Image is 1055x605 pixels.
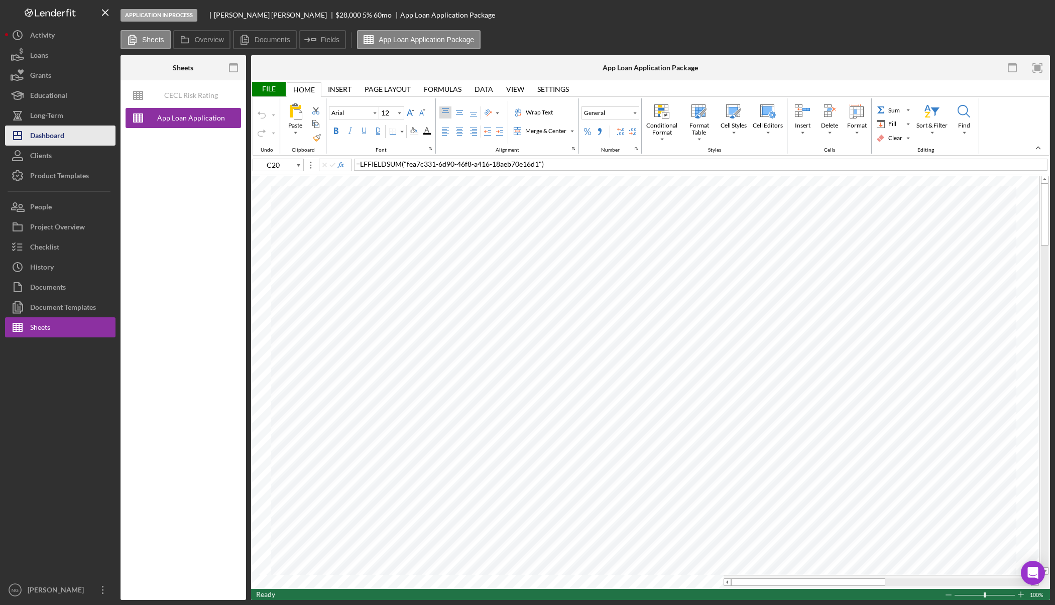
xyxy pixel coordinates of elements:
button: Loans [5,45,115,65]
div: Project Overview [30,217,85,239]
button: App Loan Application Package [357,30,481,49]
div: Sum [875,104,904,115]
div: Alignment [493,147,522,153]
label: Right Align [467,126,480,138]
span: LFFIELDSUM [360,160,402,168]
div: Cut [310,104,322,116]
div: [PERSON_NAME] [25,580,90,602]
label: Overview [195,36,224,44]
div: General [582,108,607,117]
div: Percent Style [581,126,594,138]
span: ) [542,160,544,168]
span: Ready [256,590,275,598]
label: Center Align [453,126,465,138]
div: Conditional Format [644,101,680,143]
button: Grants [5,65,115,85]
div: Find [951,101,977,141]
span: ( [402,160,404,168]
button: General [581,106,639,119]
div: Fill [875,118,904,130]
label: Underline [358,125,370,137]
div: App Loan Application Package [151,108,231,128]
div: Insert [328,85,351,93]
div: Product Templates [30,166,89,188]
label: Bold [330,125,342,137]
div: Clipboard [289,147,317,153]
div: Wrap Text [524,108,555,117]
button: History [5,257,115,277]
label: Middle Align [453,106,465,118]
div: Fill [875,118,912,130]
a: People [5,197,115,217]
div: 5 % [363,11,372,19]
div: Decrease Decimal [627,126,639,138]
div: Insert [793,121,812,130]
div: Grants [30,65,51,88]
div: Paste [286,121,304,130]
button: CECL Risk Rating Template [126,85,241,105]
div: Application In Process [121,9,197,22]
div: Zoom [984,592,986,597]
div: Editing [872,98,979,154]
span: "fea7c331-6d90-46f8-a416-18aeb70e16d1" [404,160,542,168]
div: Sheets [173,64,193,72]
div: Font [326,98,436,154]
div: [PERSON_NAME] [PERSON_NAME] [214,11,335,19]
div: Sheets [30,317,50,340]
div: Font Color [420,125,433,137]
div: Conditional Format [644,121,679,137]
label: Wrap Text [512,106,555,118]
div: Orientation [482,107,501,119]
label: App Loan Application Package [379,36,474,44]
div: Cell Editors [751,121,785,130]
div: CECL Risk Rating Template [151,85,231,105]
label: Sheets [142,36,164,44]
div: indicatorNumbers [632,145,640,153]
button: Documents [5,277,115,297]
div: Increase Indent [494,126,506,138]
div: Zoom In [1017,589,1025,600]
div: Delete [819,121,840,130]
div: Open Intercom Messenger [1021,561,1045,585]
div: Merge & Center [512,126,568,137]
div: Number Format [581,106,639,119]
button: Insert Function [336,161,344,169]
div: Editing [915,147,936,153]
text: NG [12,587,19,593]
a: Project Overview [5,217,115,237]
div: Undo [258,147,276,153]
button: Dashboard [5,126,115,146]
div: Number [599,147,622,153]
button: Product Templates [5,166,115,186]
div: Page Layout [365,85,411,93]
div: Increase Font Size [404,106,416,118]
label: Format Painter [311,132,323,144]
a: Clients [5,146,115,166]
div: Styles [642,98,787,154]
div: Checklist [30,237,59,260]
button: Checklist [5,237,115,257]
button: Educational [5,85,115,105]
a: Sheets [5,317,115,337]
div: Cell Editors [750,101,785,141]
div: View [500,82,531,96]
div: Format [845,121,869,130]
div: Comma Style [594,126,606,138]
div: Undo [253,98,280,154]
span: $28,000 [335,11,361,19]
button: Activity [5,25,115,45]
div: Zoom Out [945,589,953,600]
div: Format [844,101,870,141]
div: Clear [875,132,912,144]
div: Insert [789,101,815,141]
div: File [251,82,286,96]
label: Documents [255,36,290,44]
label: Fields [321,36,339,44]
div: Data [468,82,500,96]
label: Left Align [439,126,451,138]
div: Font Size [379,106,404,119]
